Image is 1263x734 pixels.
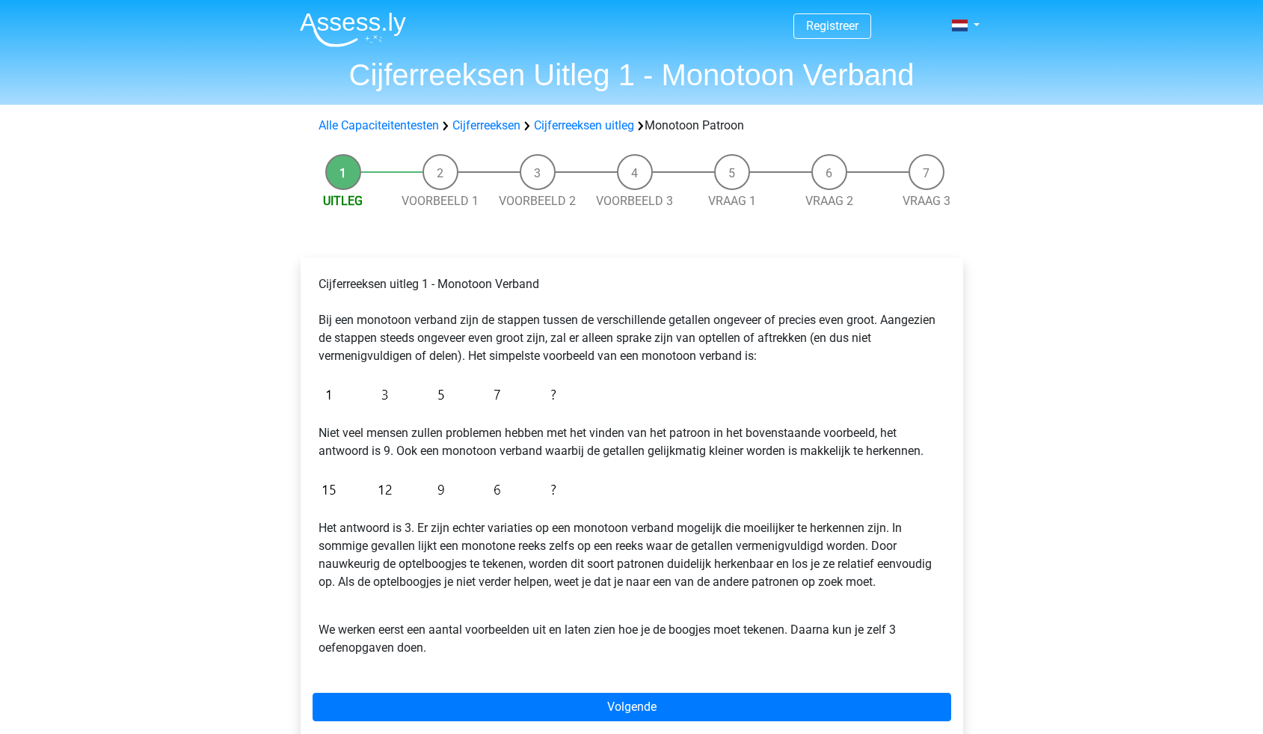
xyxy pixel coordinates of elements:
[402,194,479,208] a: Voorbeeld 1
[805,194,853,208] a: Vraag 2
[313,693,951,721] a: Volgende
[452,118,520,132] a: Cijferreeksen
[534,118,634,132] a: Cijferreeksen uitleg
[903,194,950,208] a: Vraag 3
[319,118,439,132] a: Alle Capaciteitentesten
[596,194,673,208] a: Voorbeeld 3
[319,377,564,412] img: Figure sequences Example 1.png
[806,19,858,33] a: Registreer
[323,194,363,208] a: Uitleg
[319,424,945,460] p: Niet veel mensen zullen problemen hebben met het vinden van het patroon in het bovenstaande voorb...
[319,472,564,507] img: Figure sequences Example 2.png
[319,603,945,657] p: We werken eerst een aantal voorbeelden uit en laten zien hoe je de boogjes moet tekenen. Daarna k...
[499,194,576,208] a: Voorbeeld 2
[319,275,945,365] p: Cijferreeksen uitleg 1 - Monotoon Verband Bij een monotoon verband zijn de stappen tussen de vers...
[313,117,951,135] div: Monotoon Patroon
[288,57,976,93] h1: Cijferreeksen Uitleg 1 - Monotoon Verband
[300,12,406,47] img: Assessly
[708,194,756,208] a: Vraag 1
[319,519,945,591] p: Het antwoord is 3. Er zijn echter variaties op een monotoon verband mogelijk die moeilijker te he...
